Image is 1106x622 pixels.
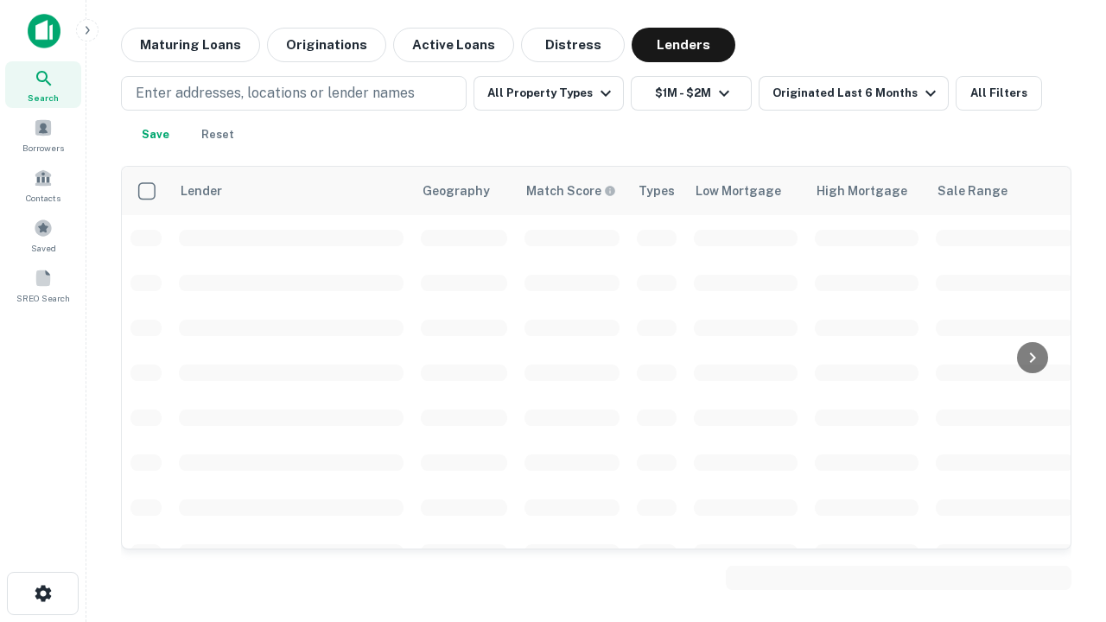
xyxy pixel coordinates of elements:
div: High Mortgage [817,181,907,201]
span: SREO Search [16,291,70,305]
button: Maturing Loans [121,28,260,62]
button: All Property Types [474,76,624,111]
span: Saved [31,241,56,255]
th: Capitalize uses an advanced AI algorithm to match your search with the best lender. The match sco... [516,167,628,215]
button: Originated Last 6 Months [759,76,949,111]
h6: Match Score [526,181,613,200]
button: $1M - $2M [631,76,752,111]
button: Save your search to get updates of matches that match your search criteria. [128,117,183,152]
div: Capitalize uses an advanced AI algorithm to match your search with the best lender. The match sco... [526,181,616,200]
div: Types [639,181,675,201]
a: Search [5,61,81,108]
img: capitalize-icon.png [28,14,60,48]
a: Borrowers [5,111,81,158]
th: High Mortgage [806,167,927,215]
div: Low Mortgage [696,181,781,201]
a: Saved [5,212,81,258]
p: Enter addresses, locations or lender names [136,83,415,104]
div: Originated Last 6 Months [772,83,941,104]
th: Sale Range [927,167,1083,215]
span: Borrowers [22,141,64,155]
span: Search [28,91,59,105]
a: SREO Search [5,262,81,308]
div: Lender [181,181,222,201]
span: Contacts [26,191,60,205]
button: Active Loans [393,28,514,62]
div: Sale Range [938,181,1007,201]
button: Reset [190,117,245,152]
button: Originations [267,28,386,62]
th: Low Mortgage [685,167,806,215]
button: Enter addresses, locations or lender names [121,76,467,111]
a: Contacts [5,162,81,208]
th: Types [628,167,685,215]
th: Geography [412,167,516,215]
th: Lender [170,167,412,215]
button: Distress [521,28,625,62]
button: Lenders [632,28,735,62]
div: Geography [423,181,490,201]
iframe: Chat Widget [1020,484,1106,567]
button: All Filters [956,76,1042,111]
